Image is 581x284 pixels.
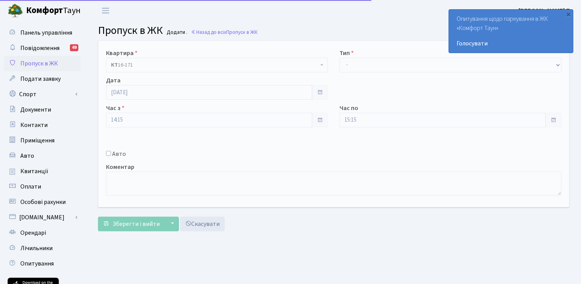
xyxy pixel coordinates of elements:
[4,71,81,87] a: Подати заявку
[20,229,46,237] span: Орендарі
[20,44,60,52] span: Повідомлення
[20,28,72,37] span: Панель управління
[26,4,63,17] b: Комфорт
[4,194,81,210] a: Особові рахунки
[26,4,81,17] span: Таун
[4,179,81,194] a: Оплати
[180,217,225,231] a: Скасувати
[106,104,124,113] label: Час з
[106,162,134,172] label: Коментар
[226,28,258,36] span: Пропуск в ЖК
[518,6,572,15] a: [PERSON_NAME] П.
[20,136,55,145] span: Приміщення
[20,59,58,68] span: Пропуск в ЖК
[106,48,137,58] label: Квартира
[20,198,66,206] span: Особові рахунки
[4,256,81,271] a: Опитування
[106,58,328,72] span: <b>КТ</b>&nbsp;&nbsp;&nbsp;&nbsp;16-171
[98,217,165,231] button: Зберегти і вийти
[113,220,160,228] span: Зберегти і вийти
[20,152,34,160] span: Авто
[8,3,23,18] img: logo.png
[70,44,78,51] div: 49
[518,7,572,15] b: [PERSON_NAME] П.
[339,48,354,58] label: Тип
[111,61,118,69] b: КТ
[4,225,81,241] a: Орендарі
[20,182,41,191] span: Оплати
[20,259,54,268] span: Опитування
[4,102,81,117] a: Документи
[112,149,126,159] label: Авто
[20,75,61,83] span: Подати заявку
[20,167,48,175] span: Квитанції
[165,29,187,36] small: Додати .
[20,244,53,252] span: Лічильники
[4,241,81,256] a: Лічильники
[4,133,81,148] a: Приміщення
[4,148,81,164] a: Авто
[457,39,565,48] a: Голосувати
[20,105,51,114] span: Документи
[564,10,572,18] div: ×
[96,4,115,17] button: Переключити навігацію
[111,61,318,69] span: <b>КТ</b>&nbsp;&nbsp;&nbsp;&nbsp;16-171
[4,87,81,102] a: Спорт
[191,28,258,36] a: Назад до всіхПропуск в ЖК
[449,10,573,53] div: Опитування щодо паркування в ЖК «Комфорт Таун»
[4,164,81,179] a: Квитанції
[106,76,121,85] label: Дата
[20,121,48,129] span: Контакти
[4,40,81,56] a: Повідомлення49
[4,117,81,133] a: Контакти
[4,56,81,71] a: Пропуск в ЖК
[4,25,81,40] a: Панель управління
[98,23,163,38] span: Пропуск в ЖК
[339,104,358,113] label: Час по
[4,210,81,225] a: [DOMAIN_NAME]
